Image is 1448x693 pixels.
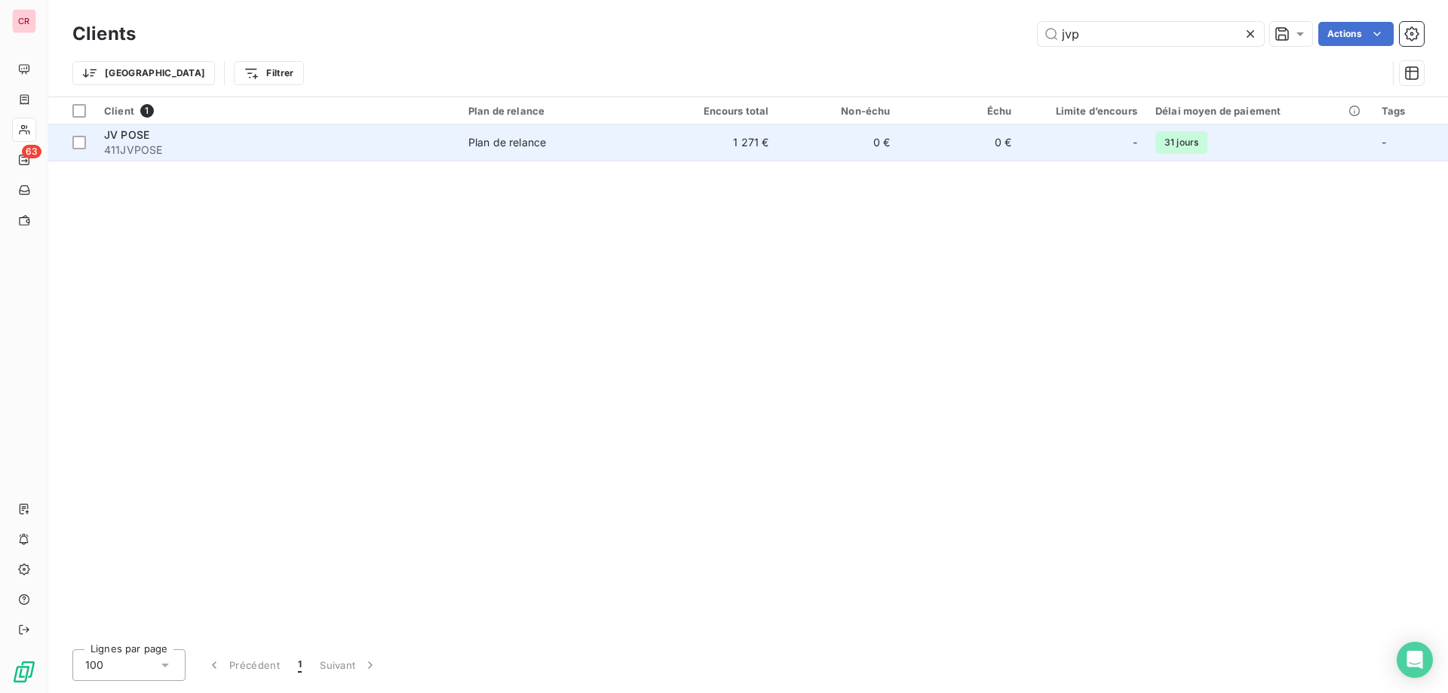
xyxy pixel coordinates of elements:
div: Plan de relance [468,105,648,117]
div: Encours total [666,105,769,117]
td: 0 € [778,124,899,161]
div: Délai moyen de paiement [1155,105,1364,117]
span: 411JVPOSE [104,143,450,158]
div: Open Intercom Messenger [1397,642,1433,678]
button: Filtrer [234,61,303,85]
button: Précédent [198,649,289,681]
div: Plan de relance [468,135,546,150]
td: 0 € [899,124,1020,161]
span: 1 [140,104,154,118]
h3: Clients [72,20,136,48]
div: Tags [1382,105,1439,117]
span: - [1133,135,1137,150]
span: 63 [22,145,41,158]
td: 1 271 € [657,124,778,161]
div: CR [12,9,36,33]
span: 1 [298,658,302,673]
button: Suivant [311,649,387,681]
button: Actions [1318,22,1394,46]
img: Logo LeanPay [12,660,36,684]
span: 100 [85,658,103,673]
div: Limite d’encours [1029,105,1137,117]
span: JV POSE [104,128,149,141]
span: - [1382,136,1386,149]
div: Non-échu [787,105,890,117]
span: 31 jours [1155,131,1207,154]
span: Client [104,105,134,117]
input: Rechercher [1038,22,1264,46]
div: Échu [908,105,1011,117]
button: [GEOGRAPHIC_DATA] [72,61,215,85]
button: 1 [289,649,311,681]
